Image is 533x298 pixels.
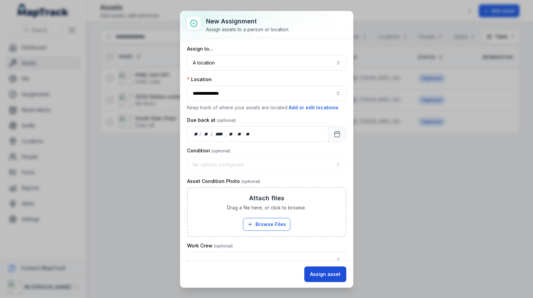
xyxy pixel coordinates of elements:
div: am/pm, [244,131,251,137]
div: Assign assets to a person or location. [206,26,289,33]
button: Add or edit locations [288,104,339,111]
h3: New assignment [206,17,289,26]
label: Asset Condition Photo [187,178,260,185]
button: Browse Files [243,218,290,231]
button: Assign asset [304,266,346,282]
label: Location [187,76,212,83]
div: year, [213,131,226,137]
div: month, [202,131,211,137]
h3: Attach files [249,193,284,203]
button: A location [187,55,346,71]
label: Due back at [187,117,236,124]
label: Condition [187,147,230,154]
div: , [226,131,228,137]
div: minute, [236,131,243,137]
label: Work Crew [187,242,233,249]
span: Drag a file here, or click to browse. [227,204,306,211]
div: day, [193,131,200,137]
button: Calendar [328,126,346,142]
p: Keep track of where your assets are located. [187,104,346,111]
div: / [211,131,213,137]
div: : [234,131,236,137]
label: Assign to... [187,45,213,52]
div: hour, [228,131,234,137]
div: / [199,131,202,137]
